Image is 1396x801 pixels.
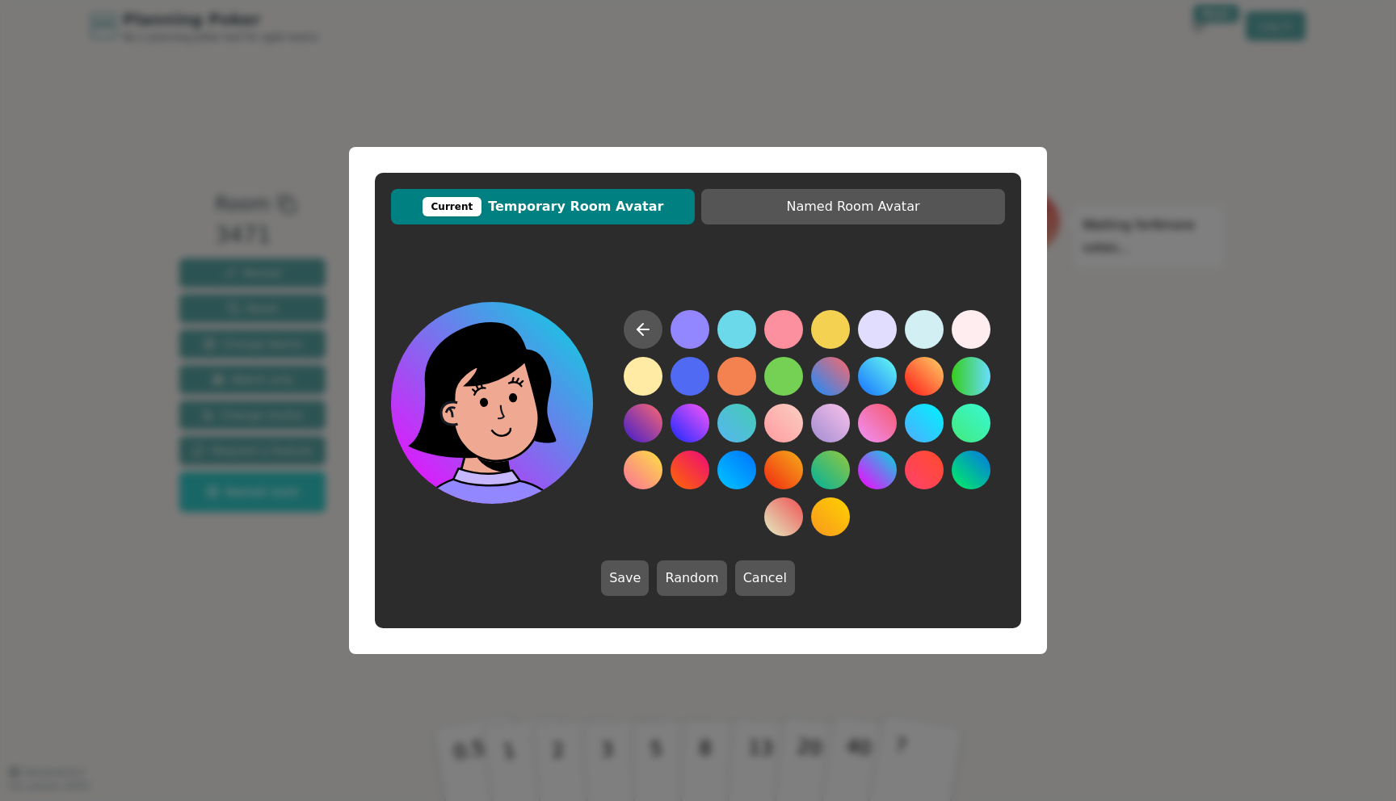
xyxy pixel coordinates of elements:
[399,197,687,216] span: Temporary Room Avatar
[601,560,649,596] button: Save
[709,197,997,216] span: Named Room Avatar
[701,189,1005,224] button: Named Room Avatar
[657,560,726,596] button: Random
[391,189,695,224] button: CurrentTemporary Room Avatar
[735,560,795,596] button: Cancel
[423,197,482,216] div: Current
